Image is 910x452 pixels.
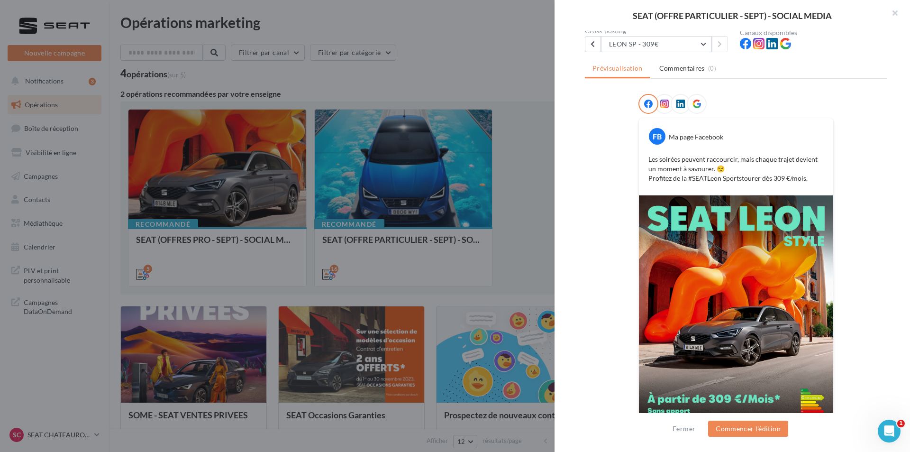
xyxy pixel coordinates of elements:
span: (0) [708,65,716,72]
div: Cross-posting [585,28,732,34]
div: SEAT (OFFRE PARTICULIER - SEPT) - SOCIAL MEDIA [570,11,895,20]
button: Commencer l'édition [708,421,788,437]
div: Ma page Facebook [669,132,723,142]
div: FB [649,128,665,145]
button: Fermer [669,423,699,434]
span: Commentaires [659,64,705,73]
iframe: Intercom live chat [878,420,901,443]
div: Canaux disponibles [740,29,887,36]
p: Les soirées peuvent raccourcir, mais chaque trajet devient un moment à savourer. 😌 Profitez de la... [648,155,824,183]
button: LEON SP - 309€ [601,36,712,52]
span: 1 [897,420,905,427]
